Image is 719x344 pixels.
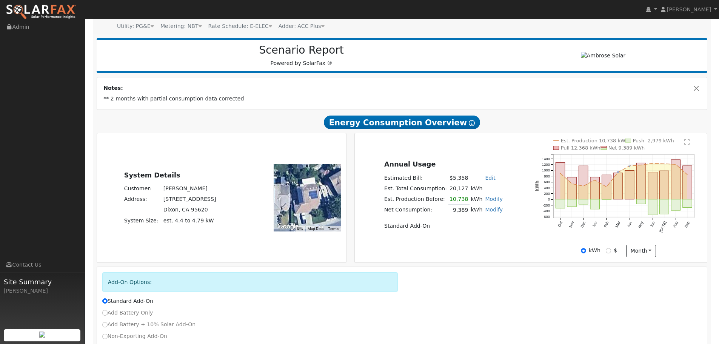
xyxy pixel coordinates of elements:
[581,248,586,253] input: kWh
[383,221,504,231] td: Standard Add-On
[542,168,550,173] text: 1000
[580,221,586,229] text: Dec
[208,23,272,29] span: Alias: HE1N
[534,180,540,191] text: kWh
[633,138,674,143] text: Push -2,979 kWh
[469,120,475,126] i: Show Help
[568,221,575,229] text: Nov
[123,184,162,194] td: Customer:
[660,199,669,214] rect: onclick=""
[592,221,598,228] text: Jan
[384,160,436,168] u: Annual Usage
[617,172,619,173] circle: onclick=""
[544,180,550,184] text: 600
[485,175,495,181] a: Edit
[448,205,470,216] td: 9,389
[163,218,214,224] span: est. 4.4 to 4.79 kW
[606,248,611,253] input: $
[102,321,196,329] label: Add Battery + 10% Solar Add-On
[561,145,600,151] text: Pull 12,368 kWh
[383,183,448,194] td: Est. Total Consumption:
[560,173,561,174] circle: onclick=""
[543,215,550,219] text: -600
[544,174,550,178] text: 800
[102,322,108,327] input: Add Battery + 10% Solar Add-On
[162,205,217,215] td: Dixon, CA 95620
[652,163,654,164] circle: onclick=""
[102,298,108,304] input: Standard Add-On
[602,175,611,199] rect: onclick=""
[671,160,680,199] rect: onclick=""
[640,164,642,166] circle: onclick=""
[571,183,573,185] circle: onclick=""
[542,157,550,161] text: 1400
[117,22,154,30] div: Utility: PG&E
[102,272,398,292] div: Add-On Options:
[567,199,576,207] rect: onclick=""
[583,185,584,187] circle: onclick=""
[637,199,646,204] rect: onclick=""
[100,44,503,67] div: Powered by SolarFax ®
[579,166,588,199] rect: onclick=""
[629,165,630,167] circle: onclick=""
[297,226,303,231] button: Keyboard shortcuts
[687,174,688,176] circle: onclick=""
[594,179,596,181] circle: onclick=""
[383,205,448,216] td: Net Consumption:
[664,163,665,165] circle: onclick=""
[579,199,588,204] rect: onclick=""
[470,183,504,194] td: kWh
[470,194,484,205] td: kWh
[102,297,153,305] label: Standard Add-On
[448,173,470,183] td: $5,358
[626,245,656,258] button: month
[542,163,550,167] text: 1200
[276,222,300,231] img: Google
[561,138,628,143] text: Est. Production 10,738 kWh
[102,310,108,315] input: Add Battery Only
[485,196,503,202] a: Modify
[102,309,153,317] label: Add Battery Only
[543,209,550,213] text: -400
[556,199,565,208] rect: onclick=""
[276,222,300,231] a: Open this area in Google Maps (opens a new window)
[39,332,45,338] img: retrieve
[684,221,691,228] text: Sep
[308,226,323,231] button: Map Data
[328,227,339,231] a: Terms (opens in new tab)
[102,332,167,340] label: Non-Exporting Add-On
[485,207,503,213] a: Modify
[4,287,81,295] div: [PERSON_NAME]
[383,194,448,205] td: Est. Production Before:
[602,199,611,200] rect: onclick=""
[448,194,470,205] td: 10,738
[659,221,667,233] text: [DATE]
[162,184,217,194] td: [PERSON_NAME]
[672,221,679,228] text: Aug
[614,247,617,255] label: $
[544,186,550,190] text: 400
[648,172,657,199] rect: onclick=""
[603,221,610,228] text: Feb
[675,164,677,165] circle: onclick=""
[590,177,599,199] rect: onclick=""
[279,22,325,30] div: Adder: ACC Plus
[567,177,576,200] rect: onclick=""
[683,199,692,208] rect: onclick=""
[162,194,217,205] td: [STREET_ADDRESS]
[103,85,123,91] strong: Notes:
[650,221,656,228] text: Jun
[4,277,81,287] span: Site Summary
[637,221,644,229] text: May
[162,215,217,226] td: System Size
[589,247,600,255] label: kWh
[6,4,77,20] img: SolarFax
[123,215,162,226] td: System Size:
[104,44,499,57] h2: Scenario Report
[648,199,657,215] rect: onclick=""
[581,52,626,60] img: Ambrose Solar
[557,221,563,228] text: Oct
[660,171,669,199] rect: onclick=""
[324,116,480,129] span: Energy Consumption Overview
[683,166,692,199] rect: onclick=""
